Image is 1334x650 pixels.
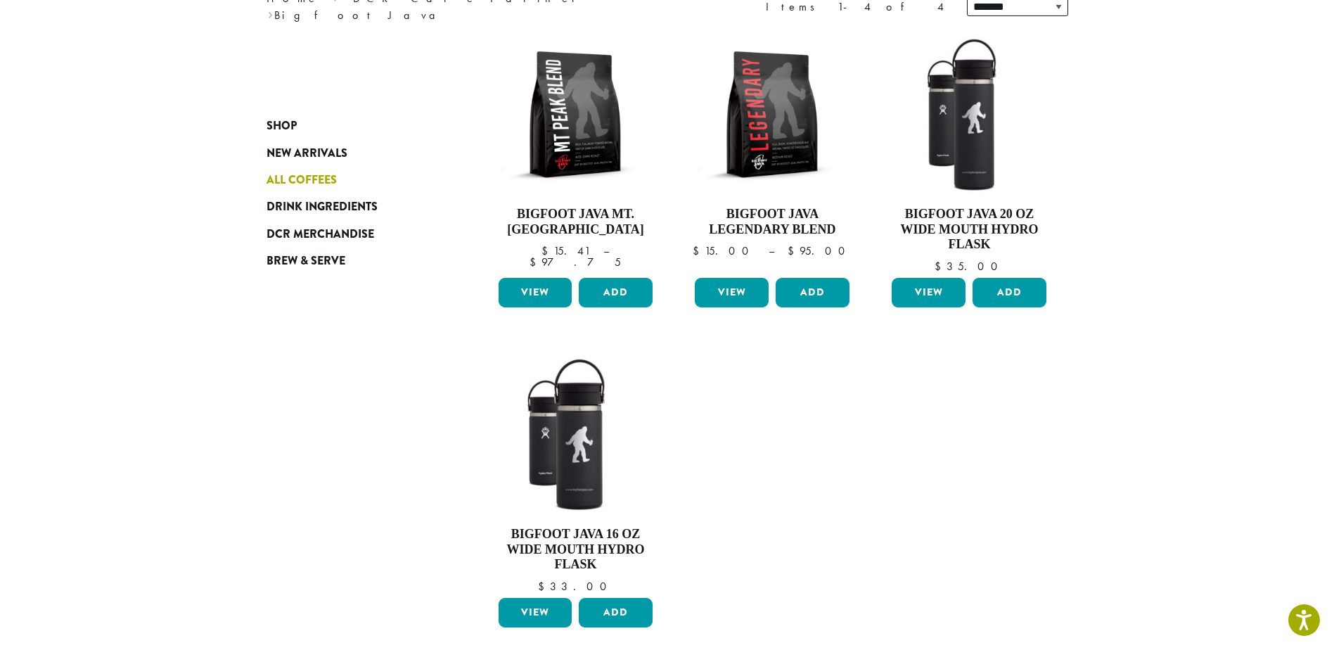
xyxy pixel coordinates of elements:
img: BFJ_MtPeak_12oz-300x300.png [494,34,656,196]
span: › [268,2,273,24]
bdi: 35.00 [935,259,1004,274]
h4: Bigfoot Java Mt. [GEOGRAPHIC_DATA] [495,207,657,237]
span: $ [788,243,800,258]
span: New Arrivals [267,145,347,162]
a: Shop [267,113,435,139]
h4: Bigfoot Java Legendary Blend [691,207,853,237]
button: Add [579,278,653,307]
a: View [499,278,572,307]
span: $ [935,259,947,274]
a: Brew & Serve [267,248,435,274]
a: View [695,278,769,307]
a: New Arrivals [267,139,435,166]
span: $ [693,243,705,258]
a: View [499,598,572,627]
a: View [892,278,966,307]
h4: Bigfoot Java 20 oz Wide Mouth Hydro Flask [888,207,1050,253]
h4: Bigfoot Java 16 oz Wide Mouth Hydro Flask [495,527,657,573]
span: Drink Ingredients [267,198,378,216]
a: All Coffees [267,167,435,193]
a: Bigfoot Java Mt. [GEOGRAPHIC_DATA] [495,34,657,272]
bdi: 15.41 [541,243,590,258]
a: Drink Ingredients [267,193,435,220]
span: Shop [267,117,297,135]
span: All Coffees [267,172,337,189]
button: Add [973,278,1046,307]
bdi: 97.75 [530,255,621,269]
bdi: 33.00 [538,579,613,594]
span: $ [530,255,541,269]
img: LO2867-BFJ-Hydro-Flask-20oz-WM-wFlex-Sip-Lid-Black-300x300.jpg [888,34,1050,196]
a: DCR Merchandise [267,221,435,248]
span: $ [541,243,553,258]
span: – [769,243,774,258]
img: BFJ_Legendary_12oz-300x300.png [691,34,853,196]
button: Add [579,598,653,627]
span: $ [538,579,550,594]
a: Bigfoot Java 20 oz Wide Mouth Hydro Flask $35.00 [888,34,1050,272]
a: Bigfoot Java 16 oz Wide Mouth Hydro Flask $33.00 [495,354,657,592]
button: Add [776,278,849,307]
bdi: 95.00 [788,243,852,258]
a: Bigfoot Java Legendary Blend [691,34,853,272]
span: Brew & Serve [267,253,345,270]
span: DCR Merchandise [267,226,374,243]
span: – [603,243,609,258]
bdi: 15.00 [693,243,755,258]
img: LO2863-BFJ-Hydro-Flask-16oz-WM-wFlex-Sip-Lid-Black-300x300.jpg [494,354,656,516]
